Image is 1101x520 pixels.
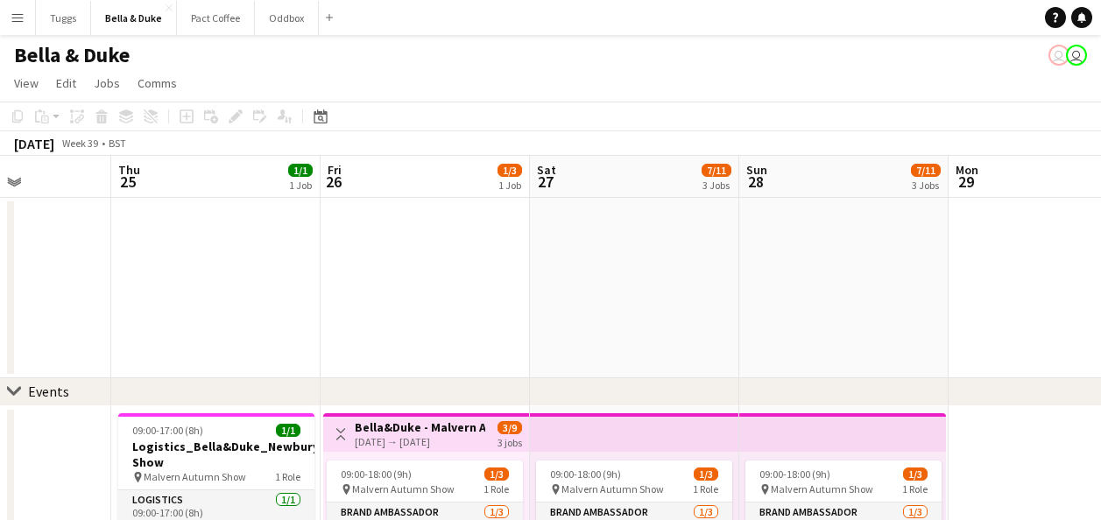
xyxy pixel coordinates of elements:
div: 3 Jobs [912,179,940,192]
span: Comms [138,75,177,91]
span: Sat [537,162,556,178]
span: Mon [956,162,978,178]
div: BST [109,137,126,150]
button: Pact Coffee [177,1,255,35]
div: 1 Job [498,179,521,192]
app-user-avatar: Chubby Bear [1066,45,1087,66]
h3: Logistics_Bella&Duke_Newbury Show [118,439,314,470]
span: Week 39 [58,137,102,150]
span: 1/3 [484,467,509,481]
span: 09:00-17:00 (8h) [132,424,203,437]
div: [DATE] [14,135,54,152]
span: Malvern Autumn Show [352,482,455,495]
div: 3 Jobs [702,179,730,192]
span: 27 [534,172,556,192]
span: 7/11 [911,164,941,177]
div: [DATE] → [DATE] [355,435,485,448]
a: Jobs [87,72,127,95]
span: 09:00-18:00 (9h) [759,467,830,481]
span: 25 [116,172,140,192]
span: View [14,75,39,91]
span: 1 Role [483,482,509,495]
span: 26 [325,172,342,192]
h1: Bella & Duke [14,42,130,68]
span: Malvern Autumn Show [561,482,664,495]
span: 29 [953,172,978,192]
span: 1/3 [694,467,718,481]
span: Sun [746,162,767,178]
h3: Bella&Duke - Malvern Autumn Show [355,419,485,435]
span: 3/9 [498,421,522,434]
span: Jobs [94,75,120,91]
span: 1/3 [498,164,522,177]
span: 1 Role [902,482,928,495]
span: 1/1 [276,424,300,437]
span: Fri [328,162,342,178]
div: 3 jobs [498,434,522,449]
span: 09:00-18:00 (9h) [341,467,412,481]
a: Edit [49,72,83,95]
span: 09:00-18:00 (9h) [550,467,621,481]
button: Oddbox [255,1,319,35]
div: 1 Job [289,179,312,192]
div: Events [28,383,69,400]
span: 1 Role [275,470,300,483]
span: Thu [118,162,140,178]
button: Tuggs [36,1,91,35]
span: 28 [744,172,767,192]
span: Malvern Autumn Show [144,470,246,483]
span: 7/11 [702,164,731,177]
span: Malvern Autumn Show [771,482,873,495]
button: Bella & Duke [91,1,177,35]
a: Comms [131,72,184,95]
app-user-avatar: Chubby Bear [1048,45,1069,66]
a: View [7,72,46,95]
span: 1/1 [288,164,313,177]
span: 1 Role [693,482,718,495]
span: Edit [56,75,76,91]
span: 1/3 [903,467,928,481]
